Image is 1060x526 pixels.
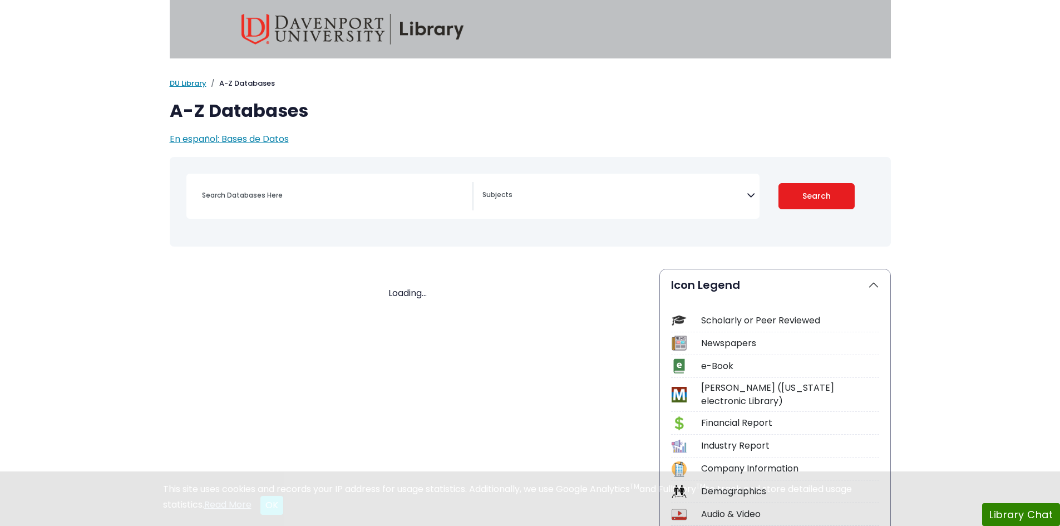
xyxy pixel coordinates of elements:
nav: Search filters [170,157,891,247]
a: DU Library [170,78,206,89]
button: Library Chat [982,503,1060,526]
button: Submit for Search Results [778,183,855,209]
img: Davenport University Library [241,14,464,45]
nav: breadcrumb [170,78,891,89]
textarea: Search [482,191,747,200]
sup: TM [630,481,639,491]
div: e-Book [701,360,879,373]
div: [PERSON_NAME] ([US_STATE] electronic Library) [701,381,879,408]
a: Read More [204,498,252,511]
img: Icon e-Book [672,358,687,373]
button: Close [260,496,283,515]
button: Icon Legend [660,269,890,301]
img: Icon Scholarly or Peer Reviewed [672,313,687,328]
h1: A-Z Databases [170,100,891,121]
img: Icon Financial Report [672,416,687,431]
div: Loading... [170,287,646,300]
div: Newspapers [701,337,879,350]
img: Icon Industry Report [672,439,687,454]
img: Icon MeL (Michigan electronic Library) [672,387,687,402]
div: This site uses cookies and records your IP address for usage statistics. Additionally, we use Goo... [163,483,898,515]
img: Icon Newspapers [672,336,687,351]
div: Company Information [701,462,879,475]
a: En español: Bases de Datos [170,132,289,145]
li: A-Z Databases [206,78,275,89]
div: Industry Report [701,439,879,453]
div: Financial Report [701,416,879,430]
img: Icon Company Information [672,461,687,476]
div: Scholarly or Peer Reviewed [701,314,879,327]
sup: TM [696,481,706,491]
input: Search database by title or keyword [195,187,472,203]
